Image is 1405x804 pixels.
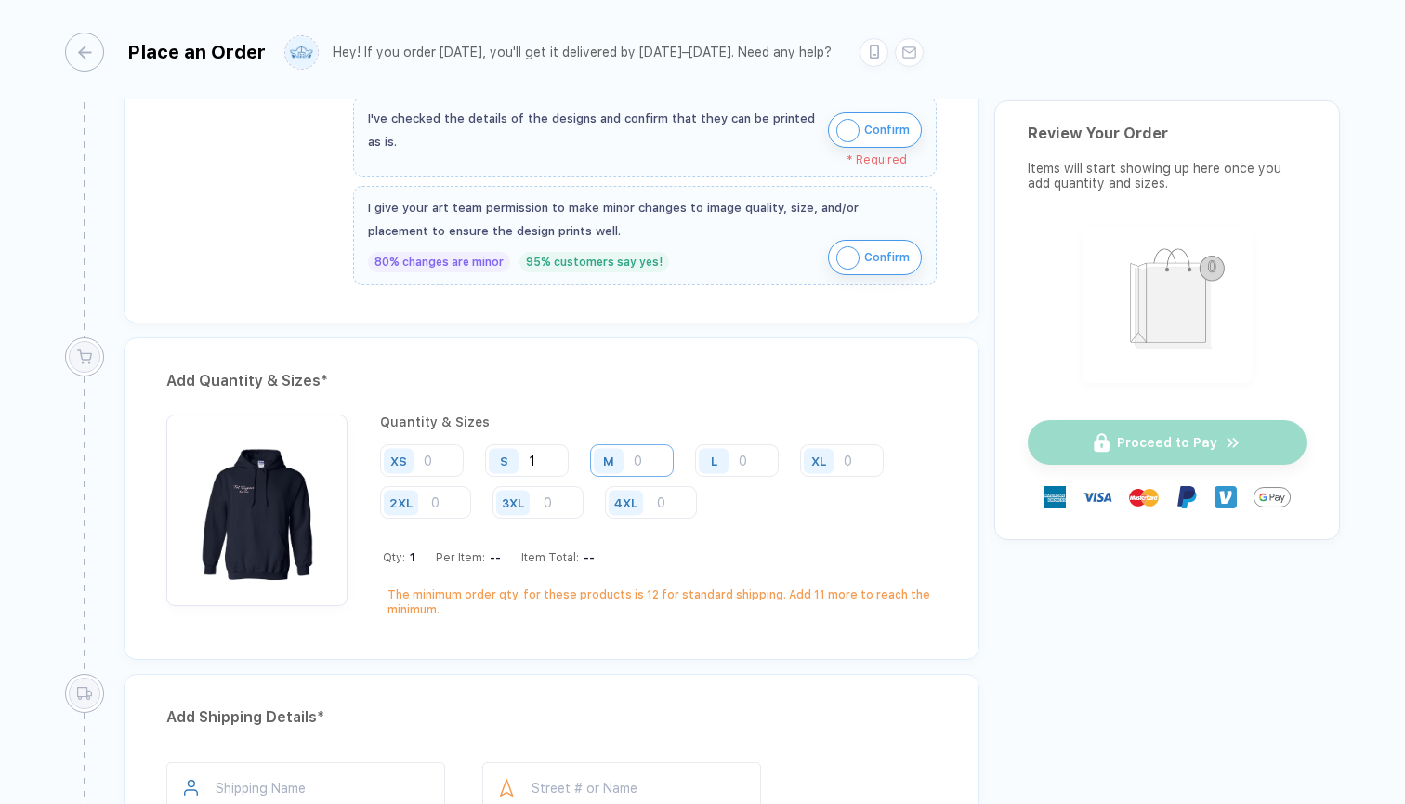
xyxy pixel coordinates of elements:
[811,454,826,468] div: XL
[166,366,937,396] div: Add Quantity & Sizes
[387,587,937,617] div: The minimum order qty. for these products is 12 for standard shipping. Add 11 more to reach the m...
[1028,161,1307,191] div: Items will start showing up here once you add quantity and sizes.
[285,36,318,69] img: user profile
[864,115,910,145] span: Confirm
[836,119,860,142] img: icon
[711,454,717,468] div: L
[368,107,819,153] div: I've checked the details of the designs and confirm that they can be printed as is.
[603,454,614,468] div: M
[389,495,413,509] div: 2XL
[368,196,922,243] div: I give your art team permission to make minor changes to image quality, size, and/or placement to...
[127,41,266,63] div: Place an Order
[485,550,501,564] div: --
[405,550,415,564] span: 1
[1254,479,1291,516] img: GPay
[1091,236,1244,371] img: shopping_bag.png
[176,424,338,587] img: 48ceeb75-e1c3-47aa-a8e8-e58be295c0e6_nt_front_1759437354538.jpg
[1083,482,1112,512] img: visa
[519,252,669,272] div: 95% customers say yes!
[521,550,595,564] div: Item Total:
[579,550,595,564] div: --
[368,153,907,166] div: * Required
[368,252,510,272] div: 80% changes are minor
[864,243,910,272] span: Confirm
[614,495,637,509] div: 4XL
[828,240,922,275] button: iconConfirm
[390,454,407,468] div: XS
[333,45,832,60] div: Hey! If you order [DATE], you'll get it delivered by [DATE]–[DATE]. Need any help?
[1129,482,1159,512] img: master-card
[836,246,860,270] img: icon
[166,703,937,732] div: Add Shipping Details
[500,454,508,468] div: S
[1028,125,1307,142] div: Review Your Order
[502,495,524,509] div: 3XL
[436,550,501,564] div: Per Item:
[1044,486,1066,508] img: express
[828,112,922,148] button: iconConfirm
[383,550,415,564] div: Qty:
[1215,486,1237,508] img: Venmo
[380,415,937,429] div: Quantity & Sizes
[1175,486,1198,508] img: Paypal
